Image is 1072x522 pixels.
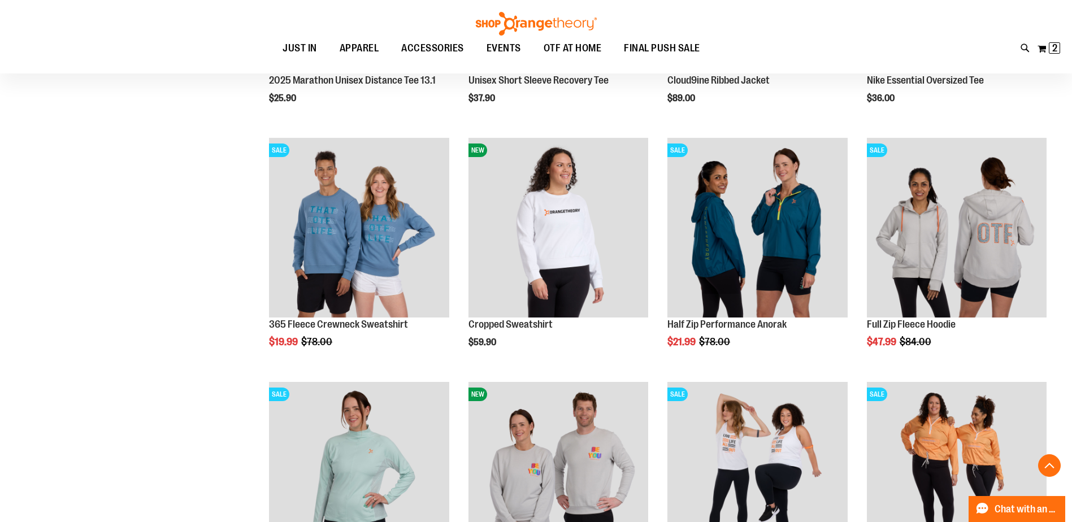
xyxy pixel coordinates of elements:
a: Half Zip Performance AnorakSALE [667,138,847,319]
a: OTF AT HOME [532,36,613,62]
a: Cloud9ine Ribbed Jacket [667,75,770,86]
a: Nike Essential Oversized Tee [867,75,984,86]
span: JUST IN [283,36,317,61]
a: Main Image of 1457091SALE [867,138,1047,319]
a: Cropped Sweatshirt [468,319,553,330]
div: product [263,132,454,376]
a: ACCESSORIES [390,36,475,62]
span: SALE [269,143,289,157]
span: SALE [867,388,887,401]
span: $78.00 [699,336,732,347]
img: Shop Orangetheory [474,12,598,36]
a: Front of 2024 Q3 Balanced Basic Womens Cropped SweatshirtNEW [468,138,648,319]
span: $21.99 [667,336,697,347]
a: 365 Fleece Crewneck Sweatshirt [269,319,408,330]
span: APPAREL [340,36,379,61]
span: SALE [867,143,887,157]
span: $19.99 [269,336,300,347]
div: product [463,132,654,376]
a: 2025 Marathon Unisex Distance Tee 13.1 [269,75,436,86]
span: OTF AT HOME [544,36,602,61]
a: 365 Fleece Crewneck SweatshirtSALE [269,138,449,319]
a: Unisex Short Sleeve Recovery Tee [468,75,609,86]
span: NEW [468,143,487,157]
a: FINAL PUSH SALE [613,36,711,62]
img: Half Zip Performance Anorak [667,138,847,317]
a: JUST IN [271,36,328,62]
button: Chat with an Expert [969,496,1066,522]
span: $78.00 [301,336,334,347]
img: Front of 2024 Q3 Balanced Basic Womens Cropped Sweatshirt [468,138,648,317]
a: Half Zip Performance Anorak [667,319,787,330]
span: $84.00 [900,336,933,347]
span: SALE [667,143,688,157]
a: EVENTS [475,36,532,62]
span: SALE [269,388,289,401]
span: Chat with an Expert [995,504,1058,515]
span: ACCESSORIES [401,36,464,61]
span: SALE [667,388,688,401]
a: Full Zip Fleece Hoodie [867,319,956,330]
span: $47.99 [867,336,898,347]
span: $59.90 [468,337,498,347]
button: Back To Top [1038,454,1061,477]
a: APPAREL [328,36,390,61]
span: NEW [468,388,487,401]
span: 2 [1052,42,1057,54]
div: product [861,132,1052,376]
span: $36.00 [867,93,896,103]
span: EVENTS [487,36,521,61]
div: product [662,132,853,376]
img: 365 Fleece Crewneck Sweatshirt [269,138,449,317]
span: FINAL PUSH SALE [624,36,700,61]
img: Main Image of 1457091 [867,138,1047,317]
span: $25.90 [269,93,298,103]
span: $89.00 [667,93,697,103]
span: $37.90 [468,93,497,103]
